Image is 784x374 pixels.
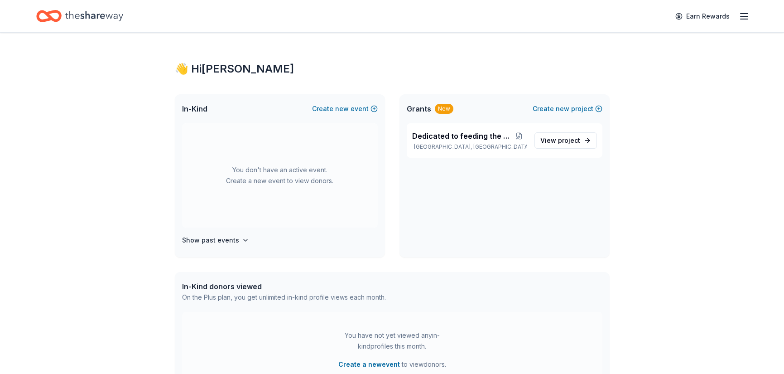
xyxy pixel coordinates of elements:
[670,8,735,24] a: Earn Rewards
[540,135,580,146] span: View
[556,103,569,114] span: new
[533,103,602,114] button: Createnewproject
[336,330,449,352] div: You have not yet viewed any in-kind profiles this month.
[182,235,239,246] h4: Show past events
[312,103,378,114] button: Createnewevent
[182,281,386,292] div: In-Kind donors viewed
[36,5,123,27] a: Home
[412,143,527,151] p: [GEOGRAPHIC_DATA], [GEOGRAPHIC_DATA]
[175,62,610,76] div: 👋 Hi [PERSON_NAME]
[338,359,400,370] button: Create a newevent
[182,123,378,228] div: You don't have an active event. Create a new event to view donors.
[558,136,580,144] span: project
[435,104,453,114] div: New
[412,131,511,141] span: Dedicated to feeding the Future
[182,235,249,246] button: Show past events
[338,359,446,370] span: to view donors .
[182,292,386,303] div: On the Plus plan, you get unlimited in-kind profile views each month.
[534,132,597,149] a: View project
[407,103,431,114] span: Grants
[182,103,207,114] span: In-Kind
[335,103,349,114] span: new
